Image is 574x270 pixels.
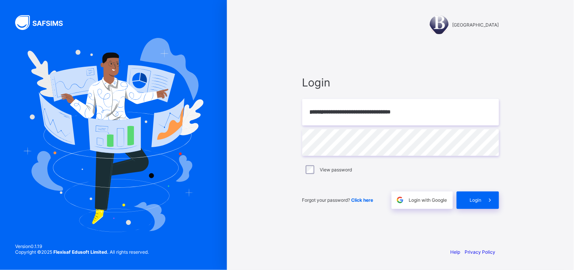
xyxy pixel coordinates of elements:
[15,243,149,249] span: Version 0.1.19
[409,197,447,203] span: Login with Google
[453,22,499,28] span: [GEOGRAPHIC_DATA]
[352,197,373,203] a: Click here
[15,15,72,30] img: SAFSIMS Logo
[470,197,482,203] span: Login
[320,167,352,173] label: View password
[302,197,373,203] span: Forgot your password?
[23,38,204,232] img: Hero Image
[302,76,499,89] span: Login
[53,249,109,255] strong: Flexisaf Edusoft Limited.
[451,249,460,255] a: Help
[465,249,496,255] a: Privacy Policy
[15,249,149,255] span: Copyright © 2025 All rights reserved.
[396,196,404,204] img: google.396cfc9801f0270233282035f929180a.svg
